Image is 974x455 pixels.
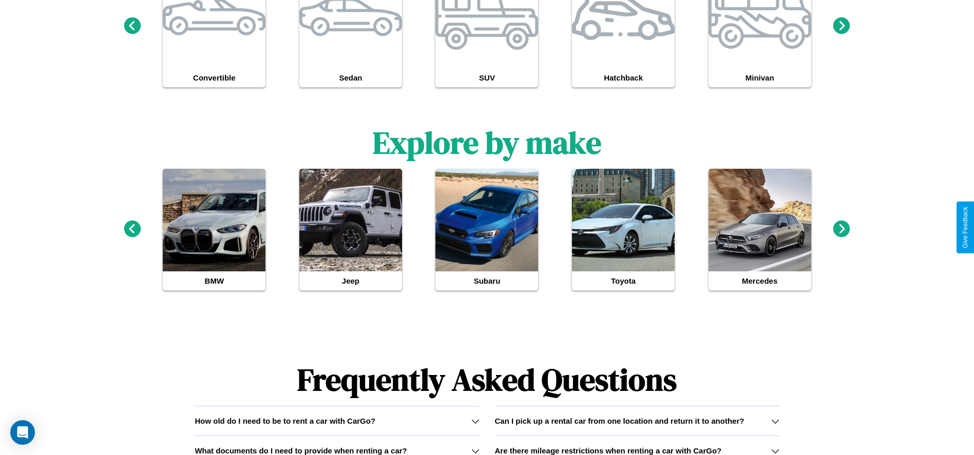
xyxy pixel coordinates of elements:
[495,417,744,425] h3: Can I pick up a rental car from one location and return it to another?
[709,271,811,290] h4: Mercedes
[299,271,402,290] h4: Jeep
[435,271,538,290] h4: Subaru
[709,68,811,87] h4: Minivan
[163,68,265,87] h4: Convertible
[572,271,675,290] h4: Toyota
[495,446,722,455] h3: Are there mileage restrictions when renting a car with CarGo?
[962,207,969,248] div: Give Feedback
[299,68,402,87] h4: Sedan
[195,353,779,406] h1: Frequently Asked Questions
[10,420,35,445] div: Open Intercom Messenger
[435,68,538,87] h4: SUV
[195,446,407,455] h3: What documents do I need to provide when renting a car?
[572,68,675,87] h4: Hatchback
[373,122,601,164] h1: Explore by make
[195,417,375,425] h3: How old do I need to be to rent a car with CarGo?
[163,271,265,290] h4: BMW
